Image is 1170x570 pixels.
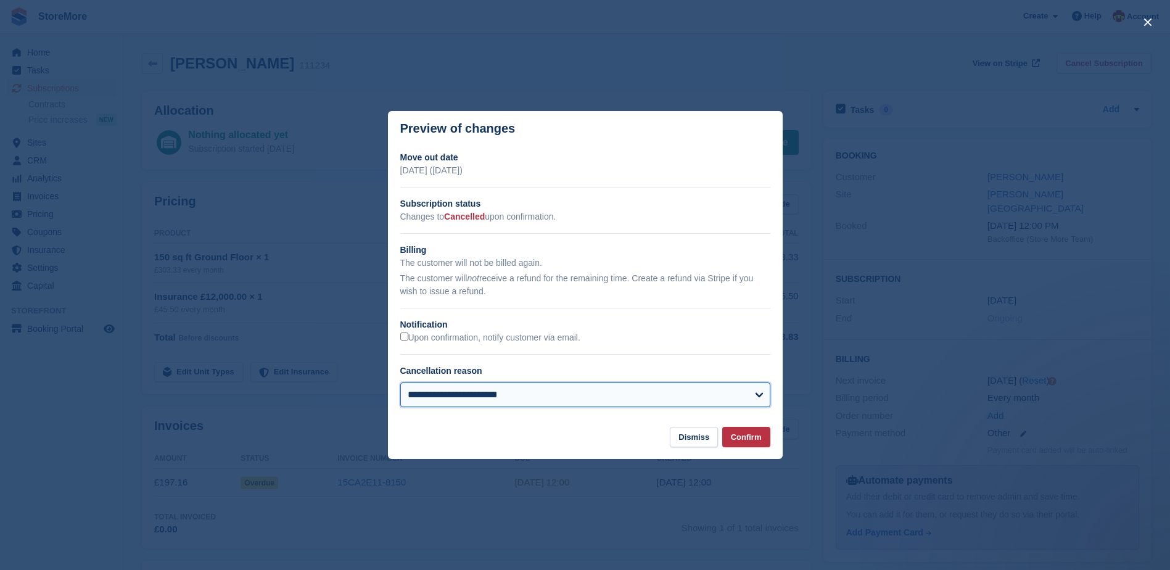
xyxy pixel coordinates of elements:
label: Upon confirmation, notify customer via email. [400,332,580,344]
h2: Move out date [400,151,770,164]
button: Dismiss [670,427,718,447]
p: Changes to upon confirmation. [400,210,770,223]
input: Upon confirmation, notify customer via email. [400,332,408,341]
h2: Notification [400,318,770,331]
p: The customer will not be billed again. [400,257,770,270]
h2: Subscription status [400,197,770,210]
button: Confirm [722,427,770,447]
p: [DATE] ([DATE]) [400,164,770,177]
button: close [1138,12,1158,32]
h2: Billing [400,244,770,257]
p: The customer will receive a refund for the remaining time. Create a refund via Stripe if you wish... [400,272,770,298]
span: Cancelled [444,212,485,221]
em: not [467,273,479,283]
p: Preview of changes [400,122,516,136]
label: Cancellation reason [400,366,482,376]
